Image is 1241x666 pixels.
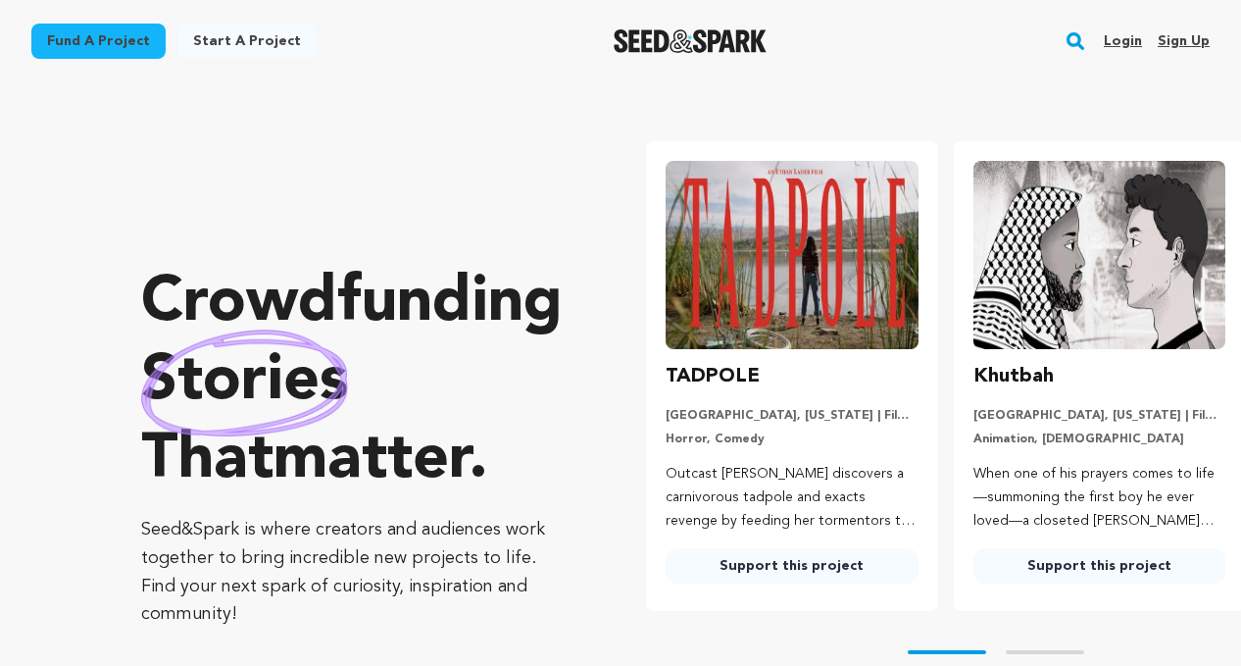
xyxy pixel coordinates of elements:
a: Login [1104,26,1142,57]
a: Support this project [973,548,1225,584]
p: [GEOGRAPHIC_DATA], [US_STATE] | Film Short [666,408,918,424]
img: Khutbah image [973,161,1225,349]
h3: Khutbah [973,361,1054,392]
p: Animation, [DEMOGRAPHIC_DATA] [973,432,1225,447]
a: Support this project [666,548,918,584]
p: Outcast [PERSON_NAME] discovers a carnivorous tadpole and exacts revenge by feeding her tormentor... [666,463,918,533]
a: Seed&Spark Homepage [614,29,768,53]
p: Horror, Comedy [666,432,918,447]
span: matter [273,430,469,492]
p: [GEOGRAPHIC_DATA], [US_STATE] | Film Short [973,408,1225,424]
a: Sign up [1158,26,1210,57]
img: TADPOLE image [666,161,918,349]
p: Seed&Spark is where creators and audiences work together to bring incredible new projects to life... [141,516,568,629]
img: hand sketched image [141,330,348,436]
p: Crowdfunding that . [141,265,568,500]
h3: TADPOLE [666,361,760,392]
a: Fund a project [31,24,166,59]
a: Start a project [177,24,317,59]
img: Seed&Spark Logo Dark Mode [614,29,768,53]
p: When one of his prayers comes to life—summoning the first boy he ever loved—a closeted [PERSON_NA... [973,463,1225,533]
